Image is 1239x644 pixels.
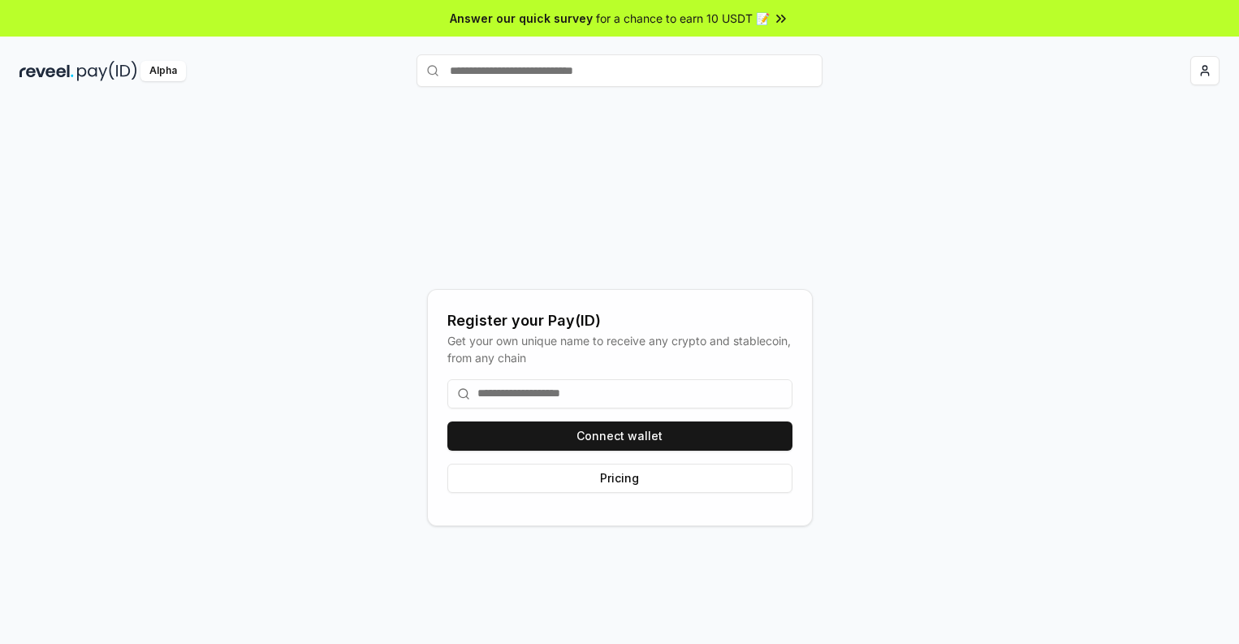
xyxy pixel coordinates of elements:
span: for a chance to earn 10 USDT 📝 [596,10,770,27]
div: Get your own unique name to receive any crypto and stablecoin, from any chain [447,332,792,366]
img: reveel_dark [19,61,74,81]
div: Register your Pay(ID) [447,309,792,332]
img: pay_id [77,61,137,81]
span: Answer our quick survey [450,10,593,27]
button: Connect wallet [447,421,792,451]
div: Alpha [140,61,186,81]
button: Pricing [447,464,792,493]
